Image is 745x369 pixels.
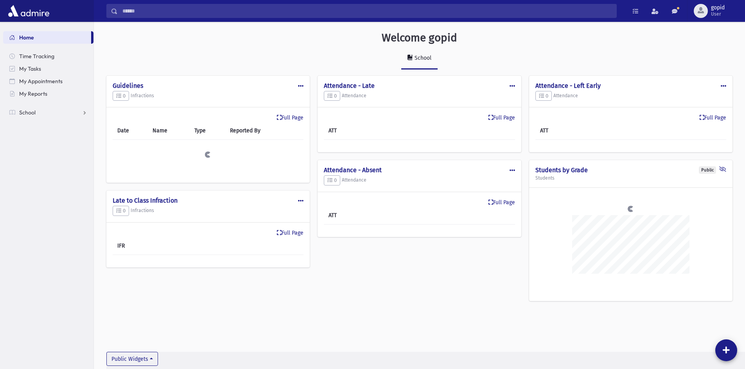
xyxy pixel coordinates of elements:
span: My Tasks [19,65,41,72]
h5: Students [535,175,726,181]
h4: Attendance - Left Early [535,82,726,89]
div: Public [699,166,716,174]
span: My Appointments [19,78,63,85]
h5: Infractions [113,206,303,216]
a: Full Page [488,114,515,122]
h5: Attendance [324,91,515,101]
span: 0 [116,208,126,214]
span: 0 [327,177,337,183]
span: 0 [116,93,126,99]
button: 0 [535,91,552,101]
a: My Appointments [3,75,93,87]
h5: Attendance [324,175,515,185]
a: School [401,48,438,70]
button: 0 [113,206,129,216]
h4: Students by Grade [535,166,726,174]
th: IFR [113,237,172,255]
th: Date [113,122,148,140]
span: Home [19,34,34,41]
a: Full Page [488,198,515,207]
button: Public Widgets [106,352,158,366]
span: gopid [711,5,725,11]
a: My Reports [3,87,93,100]
a: School [3,106,93,119]
a: Home [3,31,91,44]
span: 0 [327,93,337,99]
button: 0 [324,91,340,101]
th: Type [190,122,225,140]
h4: Late to Class Infraction [113,197,303,204]
a: My Tasks [3,62,93,75]
span: School [19,109,36,116]
img: AdmirePro [6,3,51,19]
th: ATT [324,207,385,225]
th: Name [148,122,190,140]
h4: Guidelines [113,82,303,89]
th: ATT [324,122,385,140]
h3: Welcome gopid [382,31,457,45]
span: Time Tracking [19,53,54,60]
th: ATT [535,122,596,140]
a: Full Page [277,114,303,122]
button: 0 [324,175,340,185]
span: User [711,11,725,17]
h4: Attendance - Late [324,82,515,89]
th: Reported By [225,122,303,140]
a: Time Tracking [3,50,93,62]
a: Full Page [277,229,303,237]
h5: Attendance [535,91,726,101]
button: 0 [113,91,129,101]
h5: Infractions [113,91,303,101]
span: 0 [539,93,548,99]
span: My Reports [19,90,47,97]
h4: Attendance - Absent [324,166,515,174]
div: School [413,55,431,61]
a: Full Page [700,114,726,122]
input: Search [118,4,616,18]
